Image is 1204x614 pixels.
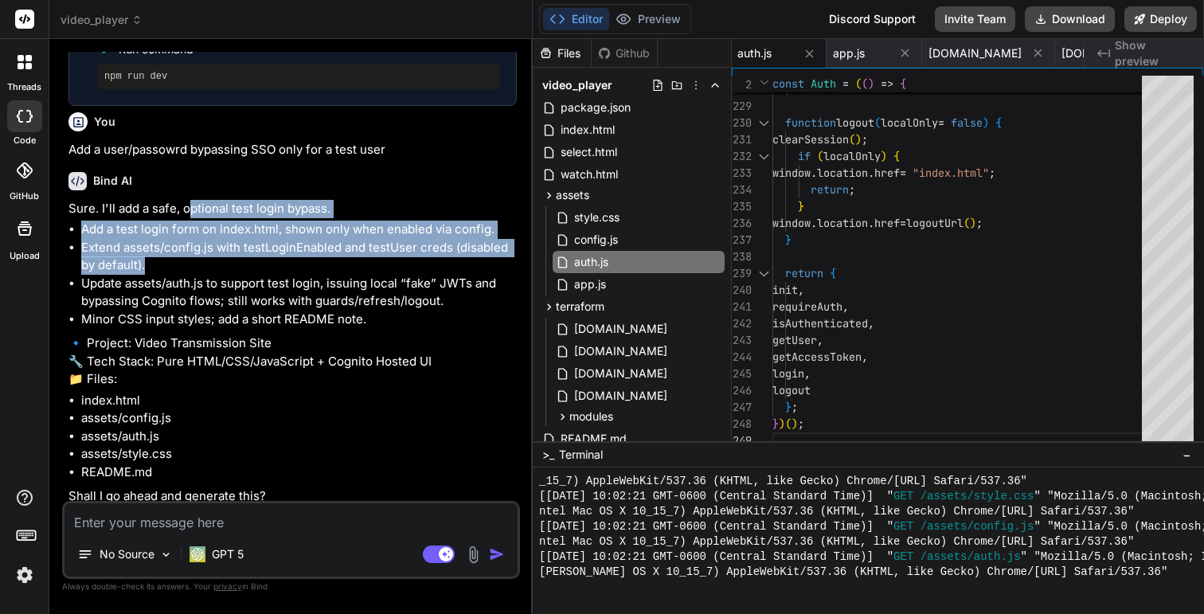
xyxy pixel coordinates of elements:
h6: Bind AI [93,173,132,189]
span: app.js [833,45,865,61]
p: Add a user/passowrd bypassing SSO only for a test user [68,141,517,159]
button: Deploy [1124,6,1197,32]
span: ntel Mac OS X 10_15_7) AppleWebKit/537.36 (KHTML, like Gecko) Chrome/[URL] Safari/537.36" [539,504,1134,519]
span: { [893,149,900,163]
img: attachment [464,546,483,564]
span: ( [785,417,792,431]
span: select.html [559,143,619,162]
span: = [900,216,906,230]
span: [[DATE] 10:02:21 GMT-0600 (Central Standard Time)] " [539,549,893,565]
span: } [798,199,804,213]
div: 238 [732,248,752,265]
div: 236 [732,215,752,232]
span: /assets/config.js [921,519,1034,534]
span: . [868,166,874,180]
span: ; [798,417,804,431]
span: package.json [559,98,632,117]
span: , [804,366,811,381]
span: watch.html [559,165,620,184]
div: 230 [732,115,752,131]
li: Update assets/auth.js to support test login, issuing local “fake” JWTs and bypassing Cognito flow... [81,275,517,311]
div: 235 [732,198,752,215]
span: [DOMAIN_NAME] [573,319,669,338]
span: [PERSON_NAME] OS X 10_15_7) AppleWebKit/537.36 (KHTML, like Gecko) Chrome/[URL] Safari/537.36" [539,565,1167,580]
span: >_ [542,447,554,463]
div: 232 [732,148,752,165]
span: auth.js [573,252,610,272]
span: logout [836,115,874,130]
span: ; [989,166,995,180]
div: Click to collapse the range. [753,148,774,165]
button: Preview [609,8,687,30]
span: README.md [559,429,628,448]
div: 246 [732,382,752,399]
span: GET [893,519,913,534]
span: video_player [542,77,612,93]
span: } [785,400,792,414]
span: ) [855,132,862,147]
span: ; [862,132,868,147]
label: GitHub [10,190,39,203]
span: const [772,76,804,91]
span: , [842,299,849,314]
span: requireAuth [772,299,842,314]
span: = [938,115,944,130]
span: href [874,166,900,180]
span: GET [893,489,913,504]
div: 240 [732,282,752,299]
span: = [842,76,849,91]
p: Sure. I'll add a safe, optional test login bypass. [68,200,517,218]
li: README.md [81,463,517,482]
p: Always double-check its answers. Your in Bind [62,579,520,594]
span: . [811,166,817,180]
img: GPT 5 [190,546,205,562]
span: , [862,350,868,364]
span: GET [893,549,913,565]
div: Click to collapse the range. [753,115,774,131]
div: Files [533,45,591,61]
span: style.css [573,208,621,227]
div: 244 [732,349,752,366]
span: [DOMAIN_NAME] [573,364,669,383]
label: Upload [10,249,40,263]
span: false [951,115,983,130]
p: GPT 5 [212,546,244,562]
span: window [772,166,811,180]
span: ( [874,115,881,130]
div: 242 [732,315,752,332]
div: 229 [732,98,752,115]
span: ( [964,216,970,230]
li: Extend assets/config.js with testLoginEnabled and testUser creds (disabled by default). [81,239,517,275]
p: 🔹 Project: Video Transmission Site 🔧 Tech Stack: Pure HTML/CSS/JavaScript + Cognito Hosted UI 📁 F... [68,334,517,389]
li: Minor CSS input styles; add a short README note. [81,311,517,329]
span: function [785,115,836,130]
span: ( [817,149,823,163]
span: ( [849,132,855,147]
span: [DOMAIN_NAME] [1061,45,1155,61]
span: [[DATE] 10:02:21 GMT-0600 (Central Standard Time)] " [539,489,893,504]
span: { [900,76,906,91]
label: threads [7,80,41,94]
span: return [811,182,849,197]
span: ; [976,216,983,230]
div: Click to collapse the range. [753,265,774,282]
span: } [772,417,779,431]
div: 247 [732,399,752,416]
img: icon [489,546,505,562]
span: login [772,366,804,381]
span: "index.html" [913,166,989,180]
span: privacy [213,581,242,591]
span: ; [792,400,798,414]
div: Discord Support [819,6,925,32]
span: Auth [811,76,836,91]
span: _15_7) AppleWebKit/537.36 (KHTML, like Gecko) Chrome/[URL] Safari/537.36" [539,474,1027,489]
span: localOnly [823,149,881,163]
span: ) [779,417,785,431]
div: 245 [732,366,752,382]
span: assets [556,187,589,203]
button: Invite Team [935,6,1015,32]
span: ntel Mac OS X 10_15_7) AppleWebKit/537.36 (KHTML, like Gecko) Chrome/[URL] Safari/537.36" [539,534,1134,549]
span: [DOMAIN_NAME] [928,45,1022,61]
span: return [785,266,823,280]
span: auth.js [737,45,772,61]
